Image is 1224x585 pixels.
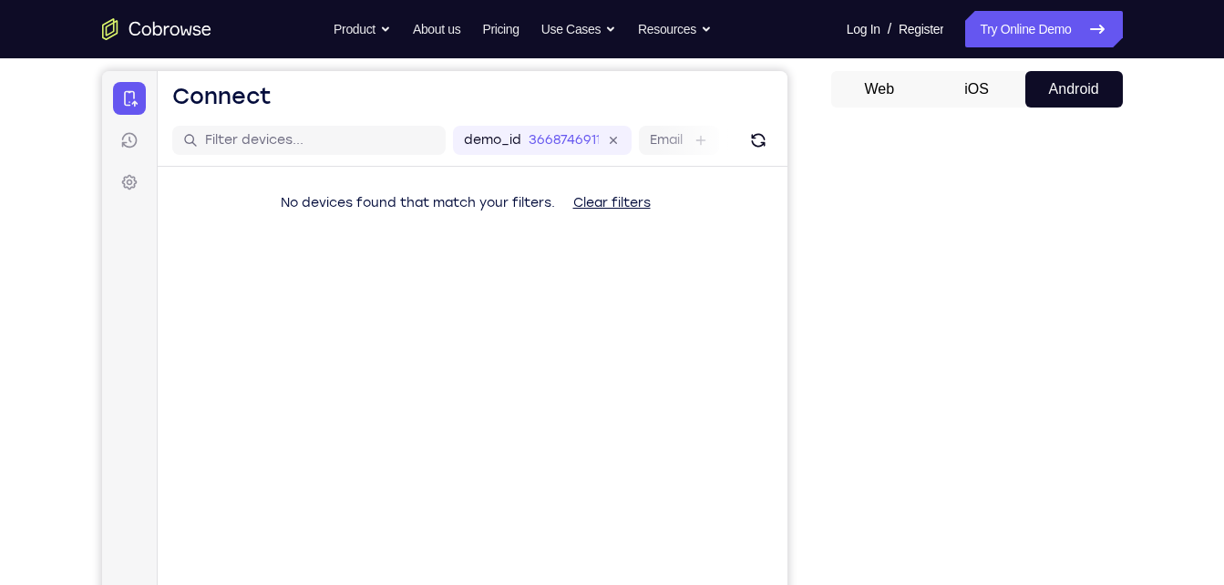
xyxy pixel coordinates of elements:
[847,11,880,47] a: Log In
[413,11,460,47] a: About us
[965,11,1122,47] a: Try Online Demo
[928,71,1025,108] button: iOS
[831,71,929,108] button: Web
[482,11,519,47] a: Pricing
[457,114,563,150] button: Clear filters
[541,11,616,47] button: Use Cases
[334,11,391,47] button: Product
[1025,71,1123,108] button: Android
[179,124,453,139] span: No devices found that match your filters.
[888,18,891,40] span: /
[102,18,211,40] a: Go to the home page
[638,11,712,47] button: Resources
[899,11,943,47] a: Register
[315,549,426,585] button: 6-digit code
